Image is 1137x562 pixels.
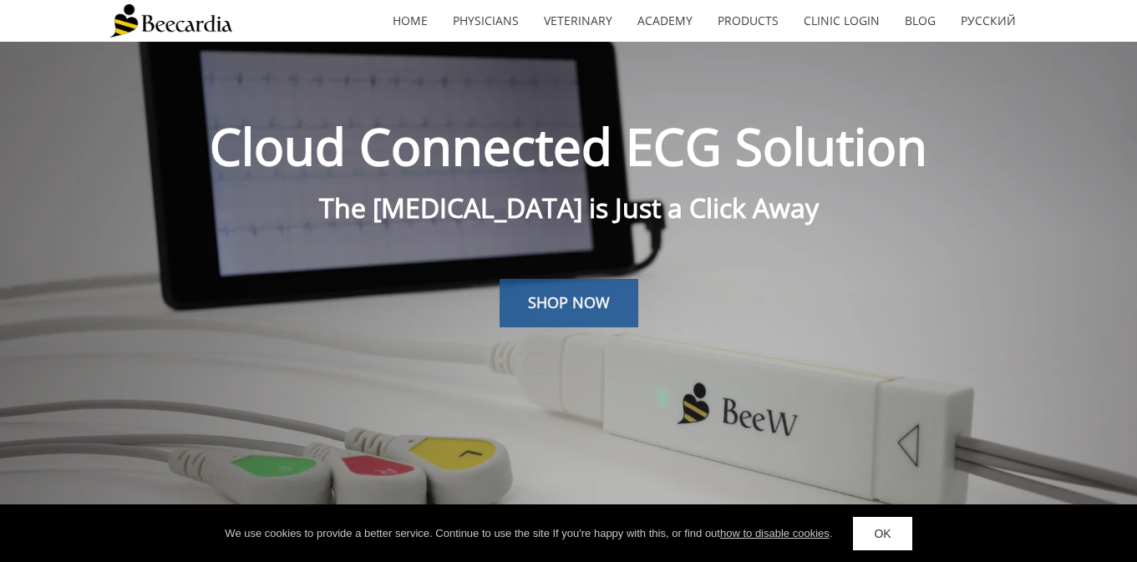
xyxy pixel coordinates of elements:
[531,2,625,40] a: Veterinary
[853,517,911,550] a: OK
[380,2,440,40] a: home
[528,292,610,312] span: SHOP NOW
[225,525,832,542] div: We use cookies to provide a better service. Continue to use the site If you're happy with this, o...
[625,2,705,40] a: Academy
[705,2,791,40] a: Products
[109,4,232,38] img: Beecardia
[892,2,948,40] a: Blog
[948,2,1028,40] a: Русский
[210,112,927,180] span: Cloud Connected ECG Solution
[720,527,830,539] a: how to disable cookies
[440,2,531,40] a: Physicians
[319,190,819,225] span: The [MEDICAL_DATA] is Just a Click Away
[500,279,638,327] a: SHOP NOW
[791,2,892,40] a: Clinic Login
